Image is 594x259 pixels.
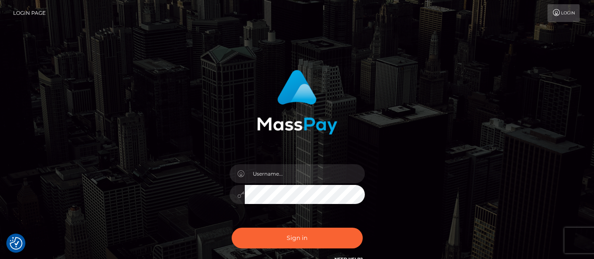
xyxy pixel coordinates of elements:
img: Revisit consent button [10,237,22,250]
img: MassPay Login [257,70,337,135]
input: Username... [245,164,365,183]
button: Consent Preferences [10,237,22,250]
a: Login Page [13,4,46,22]
button: Sign in [232,228,363,248]
a: Login [547,4,580,22]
